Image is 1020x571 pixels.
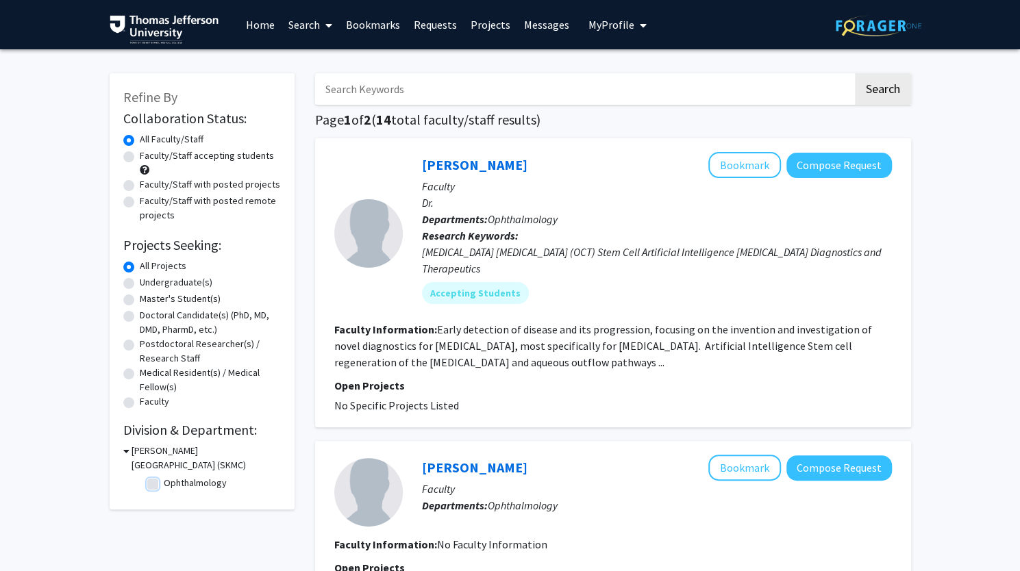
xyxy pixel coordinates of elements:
span: Refine By [123,88,177,105]
label: Ophthalmology [164,476,227,490]
label: Faculty/Staff accepting students [140,149,274,163]
a: [PERSON_NAME] [422,156,527,173]
label: Medical Resident(s) / Medical Fellow(s) [140,366,281,394]
input: Search Keywords [315,73,853,105]
label: Faculty [140,394,169,409]
label: Undergraduate(s) [140,275,212,290]
span: My Profile [588,18,634,31]
h2: Collaboration Status: [123,110,281,127]
button: Search [855,73,911,105]
span: No Specific Projects Listed [334,398,459,412]
a: Requests [407,1,464,49]
span: 14 [376,111,391,128]
h1: Page of ( total faculty/staff results) [315,112,911,128]
b: Faculty Information: [334,322,437,336]
img: ForagerOne Logo [836,15,921,36]
img: Thomas Jefferson University Logo [110,15,219,44]
label: Doctoral Candidate(s) (PhD, MD, DMD, PharmD, etc.) [140,308,281,337]
h3: [PERSON_NAME][GEOGRAPHIC_DATA] (SKMC) [132,444,281,472]
button: Compose Request to Wesam Shalaby [786,455,892,481]
label: Faculty/Staff with posted remote projects [140,194,281,223]
div: [MEDICAL_DATA] [MEDICAL_DATA] (OCT) Stem Cell Artificial Intelligence [MEDICAL_DATA] Diagnostics ... [422,244,892,277]
a: [PERSON_NAME] [422,459,527,476]
span: Ophthalmology [488,212,558,226]
button: Compose Request to Joel Schuman [786,153,892,178]
fg-read-more: Early detection of disease and its progression, focusing on the invention and investigation of no... [334,322,872,369]
a: Messages [517,1,576,49]
b: Research Keywords: [422,229,519,242]
iframe: Chat [10,509,58,561]
h2: Division & Department: [123,422,281,438]
span: No Faculty Information [437,537,547,551]
h2: Projects Seeking: [123,237,281,253]
b: Departments: [422,212,488,226]
label: All Faculty/Staff [140,132,203,147]
button: Add Joel Schuman to Bookmarks [708,152,781,178]
button: Add Wesam Shalaby to Bookmarks [708,455,781,481]
label: Faculty/Staff with posted projects [140,177,280,192]
p: Faculty [422,178,892,194]
p: Dr. [422,194,892,211]
a: Search [282,1,339,49]
label: Master's Student(s) [140,292,221,306]
label: Postdoctoral Researcher(s) / Research Staff [140,337,281,366]
p: Open Projects [334,377,892,394]
span: 1 [344,111,351,128]
mat-chip: Accepting Students [422,282,529,304]
label: All Projects [140,259,186,273]
b: Faculty Information: [334,537,437,551]
a: Bookmarks [339,1,407,49]
p: Faculty [422,481,892,497]
a: Home [239,1,282,49]
span: 2 [364,111,371,128]
a: Projects [464,1,517,49]
b: Departments: [422,498,488,512]
span: Ophthalmology [488,498,558,512]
